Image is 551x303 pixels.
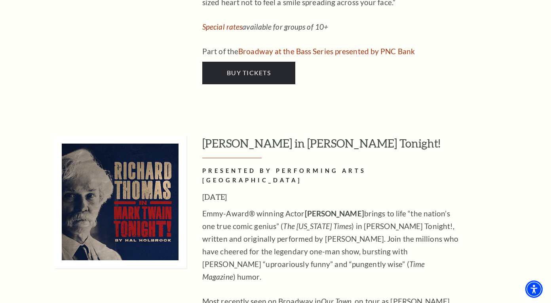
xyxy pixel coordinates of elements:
[283,222,351,231] em: The [US_STATE] Times
[202,45,460,58] p: Part of the
[202,136,521,158] h3: [PERSON_NAME] in [PERSON_NAME] Tonight!
[238,47,415,56] a: Broadway at the Bass Series presented by PNC Bank
[202,22,242,31] a: Special rates
[202,207,460,283] p: Emmy-Award® winning Actor brings to life “the nation’s one true comic genius” ( ) in [PERSON_NAME...
[202,166,460,186] h2: PRESENTED BY PERFORMING ARTS [GEOGRAPHIC_DATA]
[525,280,543,298] div: Accessibility Menu
[202,62,295,84] a: Buy Tickets
[54,136,186,268] img: Richard Thomas in Mark Twain Tonight!
[202,191,460,203] h3: [DATE]
[202,22,328,31] em: available for groups of 10+
[305,209,364,218] strong: [PERSON_NAME]
[227,69,271,76] span: Buy Tickets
